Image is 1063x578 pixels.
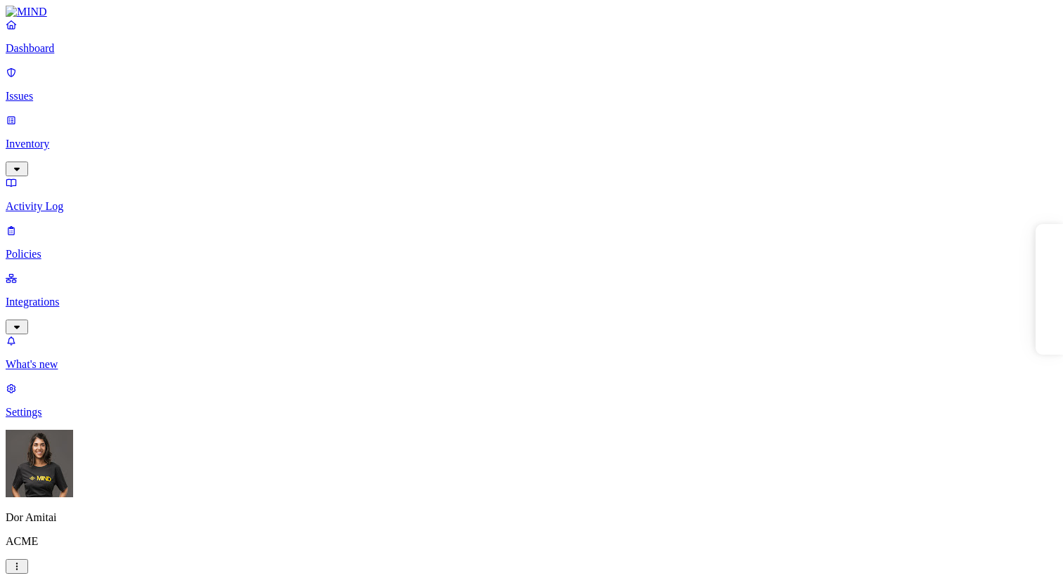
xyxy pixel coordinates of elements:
p: Dor Amitai [6,511,1057,524]
p: ACME [6,535,1057,548]
img: Dor Amitai [6,430,73,497]
img: MIND [6,6,47,18]
p: Activity Log [6,200,1057,213]
p: Integrations [6,296,1057,308]
p: Issues [6,90,1057,103]
p: Policies [6,248,1057,261]
p: Dashboard [6,42,1057,55]
p: What's new [6,358,1057,371]
p: Inventory [6,138,1057,150]
p: Settings [6,406,1057,419]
